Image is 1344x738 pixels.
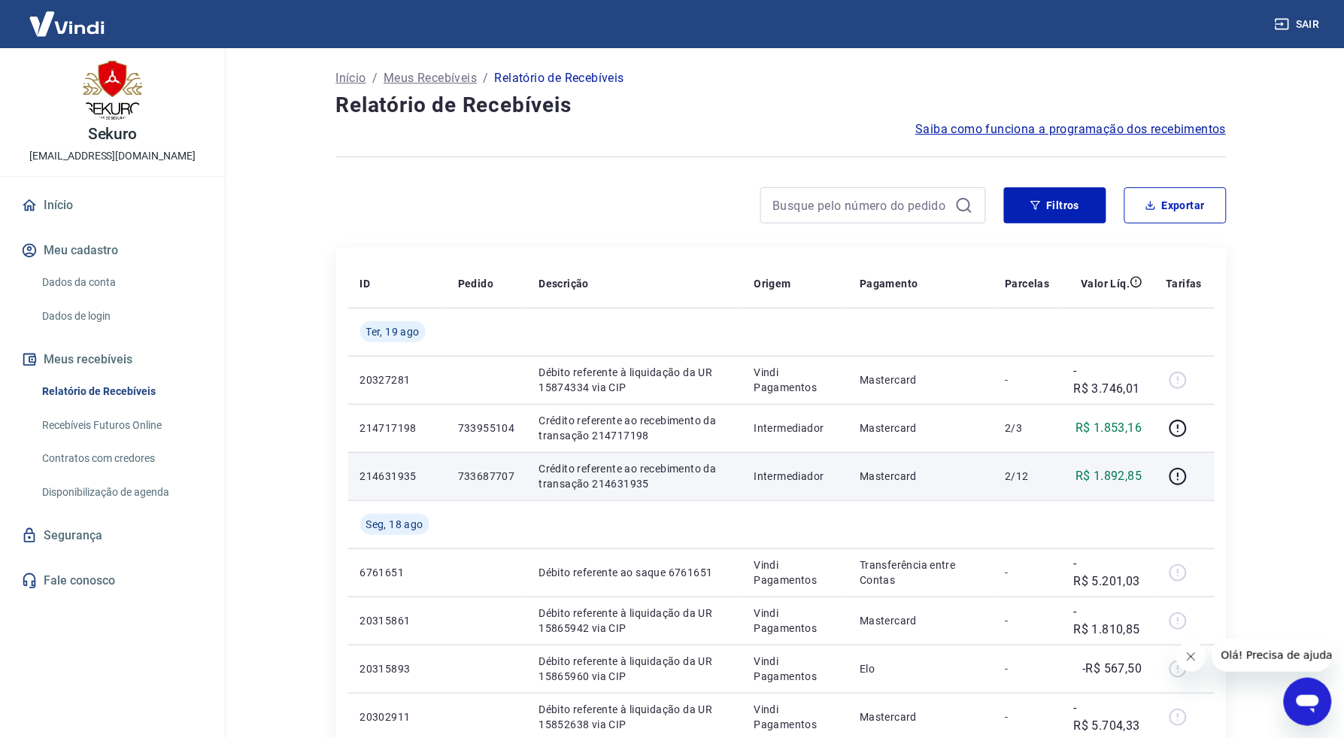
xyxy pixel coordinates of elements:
[18,564,207,597] a: Fale conosco
[1074,554,1142,591] p: -R$ 5.201,03
[754,469,836,484] p: Intermediador
[1076,419,1142,437] p: R$ 1.853,16
[1082,276,1130,291] p: Valor Líq.
[458,421,515,436] p: 733955104
[18,343,207,376] button: Meus recebíveis
[18,234,207,267] button: Meu cadastro
[483,69,488,87] p: /
[1006,372,1050,387] p: -
[860,276,918,291] p: Pagamento
[360,276,371,291] p: ID
[336,69,366,87] a: Início
[860,421,981,436] p: Mastercard
[495,69,624,87] p: Relatório de Recebíveis
[539,654,730,684] p: Débito referente à liquidação da UR 15865960 via CIP
[1004,187,1106,223] button: Filtros
[1006,565,1050,580] p: -
[754,276,791,291] p: Origem
[83,60,143,120] img: 4ab18f27-50af-47fe-89fd-c60660b529e2.jpeg
[860,557,981,588] p: Transferência entre Contas
[860,469,981,484] p: Mastercard
[458,276,493,291] p: Pedido
[754,702,836,732] p: Vindi Pagamentos
[539,565,730,580] p: Débito referente ao saque 6761651
[18,519,207,552] a: Segurança
[1006,421,1050,436] p: 2/3
[36,301,207,332] a: Dados de login
[18,1,116,47] img: Vindi
[860,372,981,387] p: Mastercard
[539,702,730,732] p: Débito referente à liquidação da UR 15852638 via CIP
[754,421,836,436] p: Intermediador
[539,413,730,443] p: Crédito referente ao recebimento da transação 214717198
[1076,467,1142,485] p: R$ 1.892,85
[860,709,981,724] p: Mastercard
[754,654,836,684] p: Vindi Pagamentos
[539,365,730,395] p: Débito referente à liquidação da UR 15874334 via CIP
[360,372,434,387] p: 20327281
[1124,187,1227,223] button: Exportar
[366,517,423,532] span: Seg, 18 ago
[360,565,434,580] p: 6761651
[360,661,434,676] p: 20315893
[29,148,196,164] p: [EMAIL_ADDRESS][DOMAIN_NAME]
[1074,362,1142,398] p: -R$ 3.746,01
[366,324,420,339] span: Ter, 19 ago
[773,194,949,217] input: Busque pelo número do pedido
[754,557,836,588] p: Vindi Pagamentos
[336,90,1227,120] h4: Relatório de Recebíveis
[458,469,515,484] p: 733687707
[1006,709,1050,724] p: -
[88,126,138,142] p: Sekuro
[372,69,378,87] p: /
[1006,469,1050,484] p: 2/12
[1212,639,1332,672] iframe: Mensagem da empresa
[1176,642,1206,672] iframe: Fechar mensagem
[916,120,1227,138] a: Saiba como funciona a programação dos recebimentos
[36,443,207,474] a: Contratos com credores
[36,376,207,407] a: Relatório de Recebíveis
[860,661,981,676] p: Elo
[1083,660,1142,678] p: -R$ 567,50
[360,469,434,484] p: 214631935
[384,69,477,87] a: Meus Recebíveis
[1006,613,1050,628] p: -
[539,461,730,491] p: Crédito referente ao recebimento da transação 214631935
[36,410,207,441] a: Recebíveis Futuros Online
[860,613,981,628] p: Mastercard
[754,365,836,395] p: Vindi Pagamentos
[1272,11,1326,38] button: Sair
[18,189,207,222] a: Início
[360,709,434,724] p: 20302911
[9,11,126,23] span: Olá! Precisa de ajuda?
[36,267,207,298] a: Dados da conta
[360,613,434,628] p: 20315861
[539,606,730,636] p: Débito referente à liquidação da UR 15865942 via CIP
[539,276,590,291] p: Descrição
[754,606,836,636] p: Vindi Pagamentos
[1006,661,1050,676] p: -
[360,421,434,436] p: 214717198
[36,477,207,508] a: Disponibilização de agenda
[1074,699,1142,735] p: -R$ 5.704,33
[1074,603,1142,639] p: -R$ 1.810,85
[1006,276,1050,291] p: Parcelas
[1167,276,1203,291] p: Tarifas
[1284,678,1332,726] iframe: Botão para abrir a janela de mensagens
